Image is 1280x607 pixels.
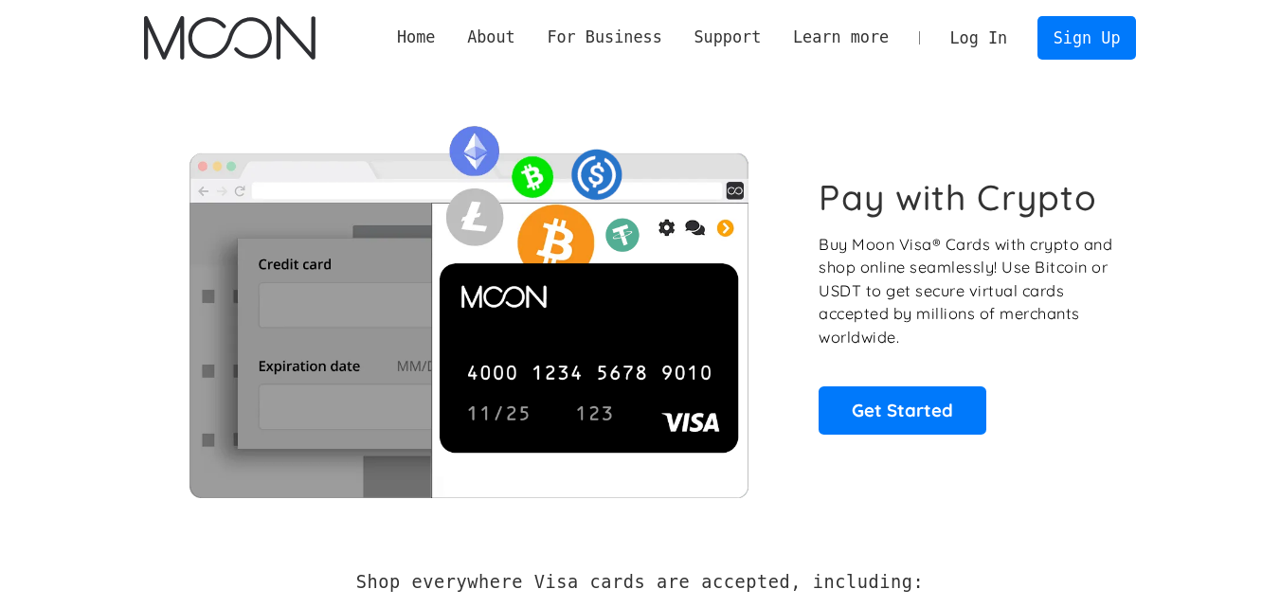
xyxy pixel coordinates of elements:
div: About [467,26,515,49]
a: Home [381,26,451,49]
a: Log In [934,17,1023,59]
h2: Shop everywhere Visa cards are accepted, including: [356,572,924,593]
a: Sign Up [1037,16,1136,59]
img: Moon Cards let you spend your crypto anywhere Visa is accepted. [144,113,793,497]
h1: Pay with Crypto [819,176,1097,219]
div: Learn more [793,26,889,49]
p: Buy Moon Visa® Cards with crypto and shop online seamlessly! Use Bitcoin or USDT to get secure vi... [819,233,1115,349]
img: Moon Logo [144,16,315,60]
div: For Business [547,26,661,49]
div: Support [694,26,761,49]
a: Get Started [819,386,986,434]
